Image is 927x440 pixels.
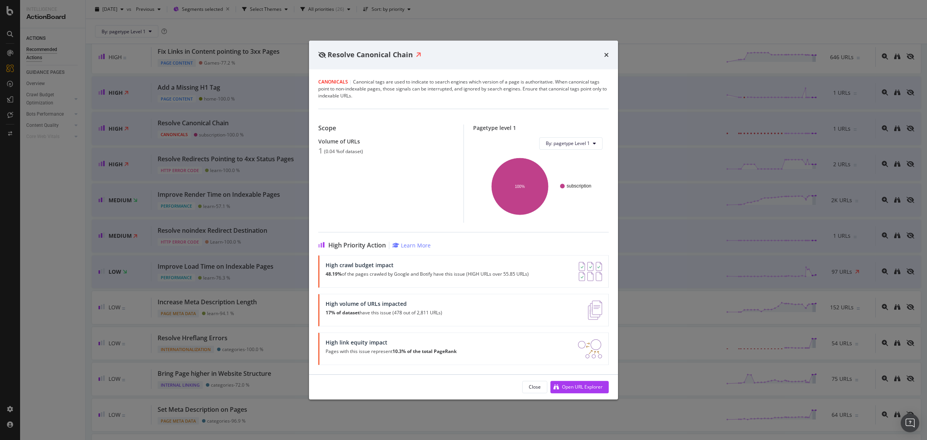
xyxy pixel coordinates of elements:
strong: 48.19% [326,271,342,277]
a: Learn More [392,242,431,249]
div: Scope [318,124,454,132]
img: DDxVyA23.png [578,339,602,358]
span: Canonicals [318,78,348,85]
div: ( 0.04 % of dataset ) [324,149,363,154]
div: Open URL Explorer [562,384,603,390]
div: Learn More [401,242,431,249]
button: By: pagetype Level 1 [539,137,603,150]
svg: A chart. [479,156,603,217]
img: AY0oso9MOvYAAAAASUVORK5CYII= [579,262,602,281]
p: of the pages crawled by Google and Botify have this issue (HIGH URLs over 55.85 URLs) [326,271,529,277]
strong: 10.3% of the total PageRank [392,348,457,355]
button: Open URL Explorer [550,381,609,393]
div: 1 [318,146,323,155]
span: Resolve Canonical Chain [328,50,413,59]
div: times [604,50,609,60]
text: subscription [567,183,591,189]
div: eye-slash [318,52,326,58]
span: High Priority Action [328,242,386,249]
span: | [349,78,352,85]
span: By: pagetype Level 1 [546,140,590,147]
div: High link equity impact [326,339,457,346]
img: e5DMFwAAAABJRU5ErkJggg== [588,300,602,320]
button: Close [522,381,547,393]
p: have this issue (478 out of 2,811 URLs) [326,310,442,316]
p: Pages with this issue represent [326,349,457,354]
div: Pagetype level 1 [473,124,609,131]
strong: 17% of dataset [326,309,360,316]
div: Open Intercom Messenger [901,414,919,432]
div: Close [529,384,541,390]
div: Canonical tags are used to indicate to search engines which version of a page is authoritative. W... [318,78,609,99]
text: 100% [515,184,525,188]
div: High volume of URLs impacted [326,300,442,307]
div: modal [309,41,618,399]
div: Volume of URLs [318,138,454,145]
div: High crawl budget impact [326,262,529,268]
